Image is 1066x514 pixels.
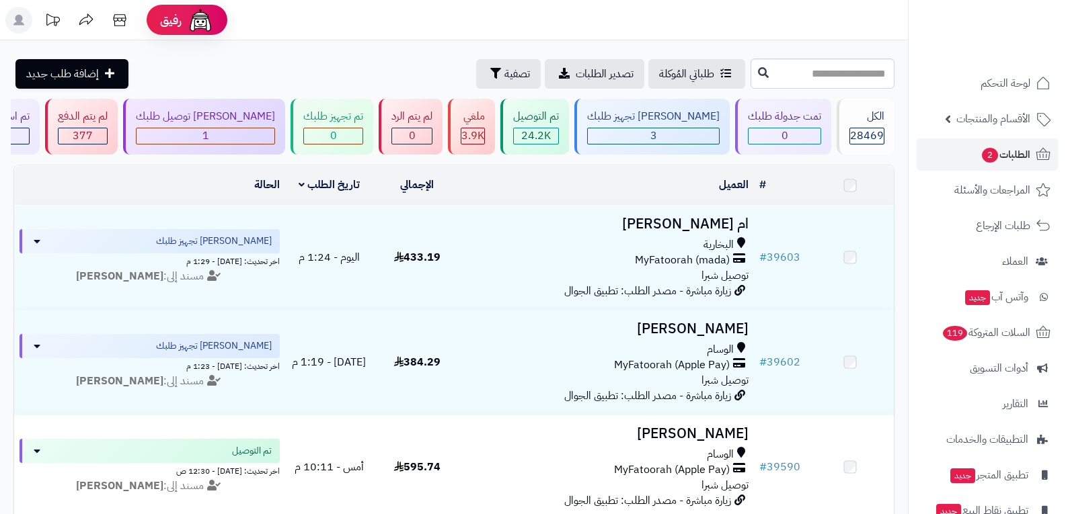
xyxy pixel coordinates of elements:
[461,109,485,124] div: ملغي
[120,99,288,155] a: [PERSON_NAME] توصيل طلبك 1
[1003,394,1028,413] span: التقارير
[292,354,366,370] span: [DATE] - 1:19 م
[545,59,644,89] a: تصدير الطلبات
[759,354,767,370] span: #
[834,99,897,155] a: الكل28469
[445,99,498,155] a: ملغي 3.9K
[614,357,730,373] span: MyFatoorah (Apple Pay)
[917,352,1058,384] a: أدوات التسويق
[703,237,734,253] span: البخارية
[782,128,788,144] span: 0
[58,109,108,124] div: لم يتم الدفع
[564,492,731,509] span: زيارة مباشرة - مصدر الطلب: تطبيق الجوال
[467,321,749,337] h3: [PERSON_NAME]
[917,138,1058,171] a: الطلبات2
[476,59,541,89] button: تصفية
[949,466,1028,484] span: تطبيق المتجر
[917,174,1058,206] a: المراجعات والأسئلة
[564,388,731,404] span: زيارة مباشرة - مصدر الطلب: تطبيق الجوال
[707,447,734,462] span: الوسام
[187,7,214,34] img: ai-face.png
[943,326,967,341] span: 119
[946,430,1028,449] span: التطبيقات والخدمات
[59,128,107,144] div: 377
[981,74,1030,93] span: لوحة التحكم
[299,177,360,193] a: تاريخ الطلب
[304,128,363,144] div: 0
[232,444,272,458] span: تم التوصيل
[917,210,1058,242] a: طلبات الإرجاع
[514,128,558,144] div: 24208
[394,249,441,265] span: 433.19
[954,181,1030,200] span: المراجعات والأسئلة
[749,128,821,144] div: 0
[76,268,163,284] strong: [PERSON_NAME]
[942,323,1030,342] span: السلات المتروكة
[981,145,1030,164] span: الطلبات
[849,109,884,124] div: الكل
[970,359,1028,378] span: أدوات التسويق
[917,67,1058,99] a: لوحة التحكم
[950,468,975,483] span: جديد
[917,423,1058,456] a: التطبيقات والخدمات
[659,66,714,82] span: طلباتي المُوكلة
[701,477,749,493] span: توصيل شبرا
[588,128,719,144] div: 3
[461,128,484,144] span: 3.9K
[295,459,364,475] span: أمس - 10:11 م
[917,245,1058,277] a: العملاء
[392,128,432,144] div: 0
[976,216,1030,235] span: طلبات الإرجاع
[9,374,290,389] div: مسند إلى:
[394,354,441,370] span: 384.29
[975,36,1053,64] img: logo-2.png
[759,459,800,475] a: #39590
[650,128,657,144] span: 3
[498,99,572,155] a: تم التوصيل 24.2K
[303,109,363,124] div: تم تجهيز طلبك
[964,288,1028,306] span: وآتس آب
[982,148,998,163] span: 2
[156,234,272,248] span: [PERSON_NAME] تجهيز طلبك
[759,177,766,193] a: #
[748,109,821,124] div: تمت جدولة طلبك
[26,66,99,82] span: إضافة طلب جديد
[759,249,800,265] a: #39603
[467,426,749,441] h3: [PERSON_NAME]
[299,249,360,265] span: اليوم - 1:24 م
[409,128,416,144] span: 0
[160,12,182,28] span: رفيق
[576,66,634,82] span: تصدير الطلبات
[400,177,434,193] a: الإجمالي
[917,316,1058,349] a: السلات المتروكة119
[76,478,163,494] strong: [PERSON_NAME]
[36,7,69,37] a: تحديثات المنصة
[917,459,1058,491] a: تطبيق المتجرجديد
[42,99,120,155] a: لم يتم الدفع 377
[719,177,749,193] a: العميل
[20,253,280,267] div: اخر تحديث: [DATE] - 1:29 م
[15,59,128,89] a: إضافة طلب جديد
[394,459,441,475] span: 595.74
[707,342,734,357] span: الوسام
[648,59,745,89] a: طلباتي المُوكلة
[9,478,290,494] div: مسند إلى:
[513,109,559,124] div: تم التوصيل
[391,109,432,124] div: لم يتم الرد
[254,177,280,193] a: الحالة
[759,459,767,475] span: #
[504,66,530,82] span: تصفية
[917,281,1058,313] a: وآتس آبجديد
[467,216,749,232] h3: ام [PERSON_NAME]
[20,358,280,372] div: اخر تحديث: [DATE] - 1:23 م
[917,388,1058,420] a: التقارير
[202,128,209,144] span: 1
[635,253,730,268] span: MyFatoorah (mada)
[137,128,274,144] div: 1
[956,110,1030,128] span: الأقسام والمنتجات
[461,128,484,144] div: 3880
[330,128,337,144] span: 0
[156,339,272,353] span: [PERSON_NAME] تجهيز طلبك
[136,109,275,124] div: [PERSON_NAME] توصيل طلبك
[564,283,731,299] span: زيارة مباشرة - مصدر الطلب: تطبيق الجوال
